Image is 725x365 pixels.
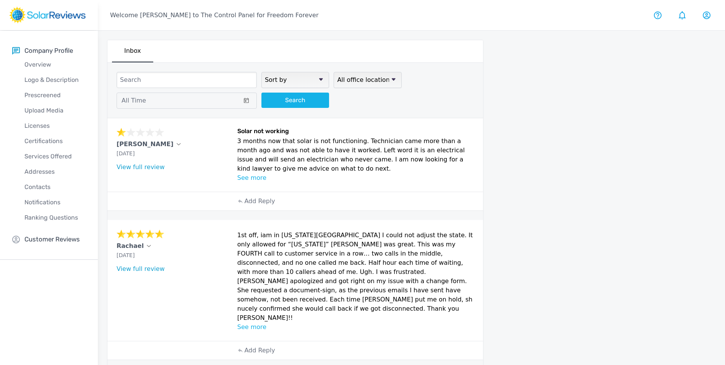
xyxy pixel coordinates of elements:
[117,265,165,272] a: View full review
[244,197,275,206] p: Add Reply
[117,150,135,156] span: [DATE]
[117,93,257,109] button: All Time
[122,97,146,104] span: All Time
[124,46,141,55] p: Inbox
[12,103,98,118] a: Upload Media
[117,140,174,149] p: [PERSON_NAME]
[12,118,98,134] a: Licenses
[117,72,257,88] input: Search
[12,210,98,225] a: Ranking Questions
[24,235,80,244] p: Customer Reviews
[12,152,98,161] p: Services Offered
[237,127,474,137] h6: Solar not working
[12,137,98,146] p: Certifications
[12,198,98,207] p: Notifications
[12,57,98,72] a: Overview
[12,121,98,130] p: Licenses
[12,106,98,115] p: Upload Media
[237,137,474,173] p: 3 months now that solar is not functioning. Technician came more than a month ago and was not abl...
[12,213,98,222] p: Ranking Questions
[117,163,165,171] a: View full review
[24,46,73,55] p: Company Profile
[12,75,98,85] p: Logo & Description
[261,93,329,108] button: Search
[12,134,98,149] a: Certifications
[237,323,474,332] p: See more
[117,252,135,258] span: [DATE]
[237,231,474,323] p: 1st off, iam in [US_STATE][GEOGRAPHIC_DATA] I could not adjust the state. It only allowed for “[U...
[12,167,98,176] p: Addresses
[12,164,98,179] a: Addresses
[12,72,98,88] a: Logo & Description
[237,173,474,182] p: See more
[12,195,98,210] a: Notifications
[117,241,144,251] p: Rachael
[12,179,98,195] a: Contacts
[12,182,98,192] p: Contacts
[12,88,98,103] a: Prescreened
[12,91,98,100] p: Prescreened
[244,346,275,355] p: Add Reply
[110,11,318,20] p: Welcome [PERSON_NAME] to The Control Panel for Freedom Forever
[12,149,98,164] a: Services Offered
[12,60,98,69] p: Overview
